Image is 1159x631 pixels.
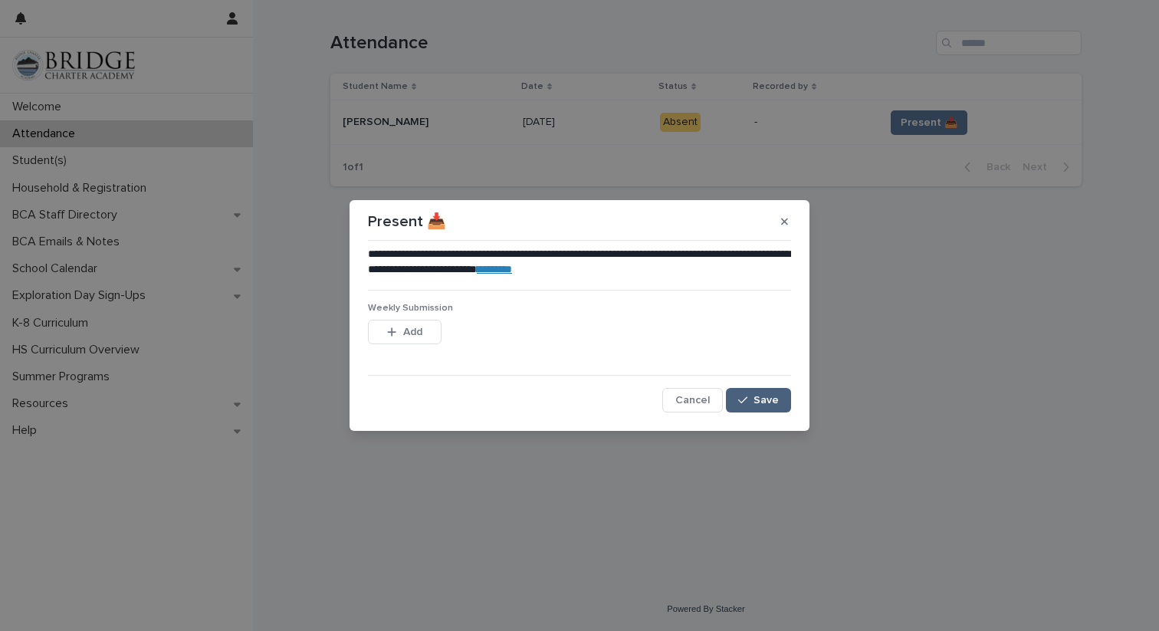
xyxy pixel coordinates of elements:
[368,320,442,344] button: Add
[403,327,422,337] span: Add
[726,388,791,412] button: Save
[368,304,453,313] span: Weekly Submission
[368,212,446,231] p: Present 📥
[675,395,710,406] span: Cancel
[662,388,723,412] button: Cancel
[754,395,779,406] span: Save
